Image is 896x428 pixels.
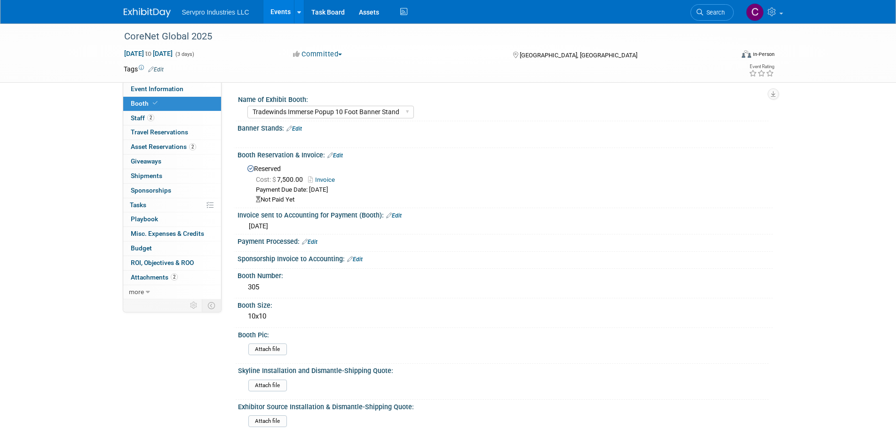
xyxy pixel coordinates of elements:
[182,8,249,16] span: Servpro Industries LLC
[256,176,277,183] span: Cost: $
[131,143,196,150] span: Asset Reservations
[171,273,178,280] span: 2
[123,82,221,96] a: Event Information
[386,212,402,219] a: Edit
[238,364,769,375] div: Skyline Installation and Dismantle-Shipping Quote:
[123,198,221,212] a: Tasks
[131,128,188,136] span: Travel Reservations
[130,201,146,209] span: Tasks
[347,256,363,263] a: Edit
[238,269,773,280] div: Booth Number:
[256,176,307,183] span: 7,500.00
[308,176,340,183] a: Invoice
[238,252,773,264] div: Sponsorship Invoice to Accounting:
[123,169,221,183] a: Shipments
[131,100,159,107] span: Booth
[131,172,162,179] span: Shipments
[123,155,221,169] a: Giveaways
[131,273,178,281] span: Attachments
[245,280,766,295] div: 305
[121,28,720,45] div: CoreNet Global 2025
[131,187,171,194] span: Sponsorships
[238,148,773,160] div: Booth Reservation & Invoice:
[148,66,164,73] a: Edit
[189,143,196,150] span: 2
[131,85,183,93] span: Event Information
[131,157,161,165] span: Giveaways
[202,299,221,311] td: Toggle Event Tabs
[238,208,773,220] div: Invoice sent to Accounting for Payment (Booth):
[147,114,154,121] span: 2
[123,271,221,285] a: Attachments2
[131,244,152,252] span: Budget
[753,51,775,58] div: In-Person
[238,93,769,104] div: Name of Exhibit Booth:
[249,222,268,230] span: [DATE]
[123,256,221,270] a: ROI, Objectives & ROO
[144,50,153,57] span: to
[245,162,766,204] div: Reserved
[153,101,158,106] i: Booth reservation complete
[123,140,221,154] a: Asset Reservations2
[286,125,302,132] a: Edit
[749,64,774,69] div: Event Rating
[238,121,773,133] div: Banner Stands:
[123,285,221,299] a: more
[238,328,769,340] div: Booth Pic:
[131,114,154,122] span: Staff
[678,49,775,63] div: Event Format
[124,49,173,58] span: [DATE] [DATE]
[186,299,202,311] td: Personalize Event Tab Strip
[123,241,221,256] a: Budget
[746,3,764,21] img: Chris Chassagneux
[742,50,751,58] img: Format-Inperson.png
[238,400,769,412] div: Exhibitor Source Installation & Dismantle-Shipping Quote:
[123,125,221,140] a: Travel Reservations
[256,186,766,195] div: Payment Due Date: [DATE]
[124,8,171,17] img: ExhibitDay
[123,212,221,226] a: Playbook
[703,9,725,16] span: Search
[123,97,221,111] a: Booth
[123,184,221,198] a: Sponsorships
[520,52,637,59] span: [GEOGRAPHIC_DATA], [GEOGRAPHIC_DATA]
[690,4,734,21] a: Search
[238,234,773,247] div: Payment Processed:
[129,288,144,296] span: more
[290,49,346,59] button: Committed
[131,230,204,237] span: Misc. Expenses & Credits
[327,152,343,159] a: Edit
[256,195,766,204] div: Not Paid Yet
[131,259,194,266] span: ROI, Objectives & ROO
[245,309,766,324] div: 10x10
[174,51,194,57] span: (3 days)
[124,64,164,74] td: Tags
[238,298,773,310] div: Booth Size:
[123,227,221,241] a: Misc. Expenses & Credits
[123,111,221,125] a: Staff2
[302,239,317,245] a: Edit
[131,215,158,223] span: Playbook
